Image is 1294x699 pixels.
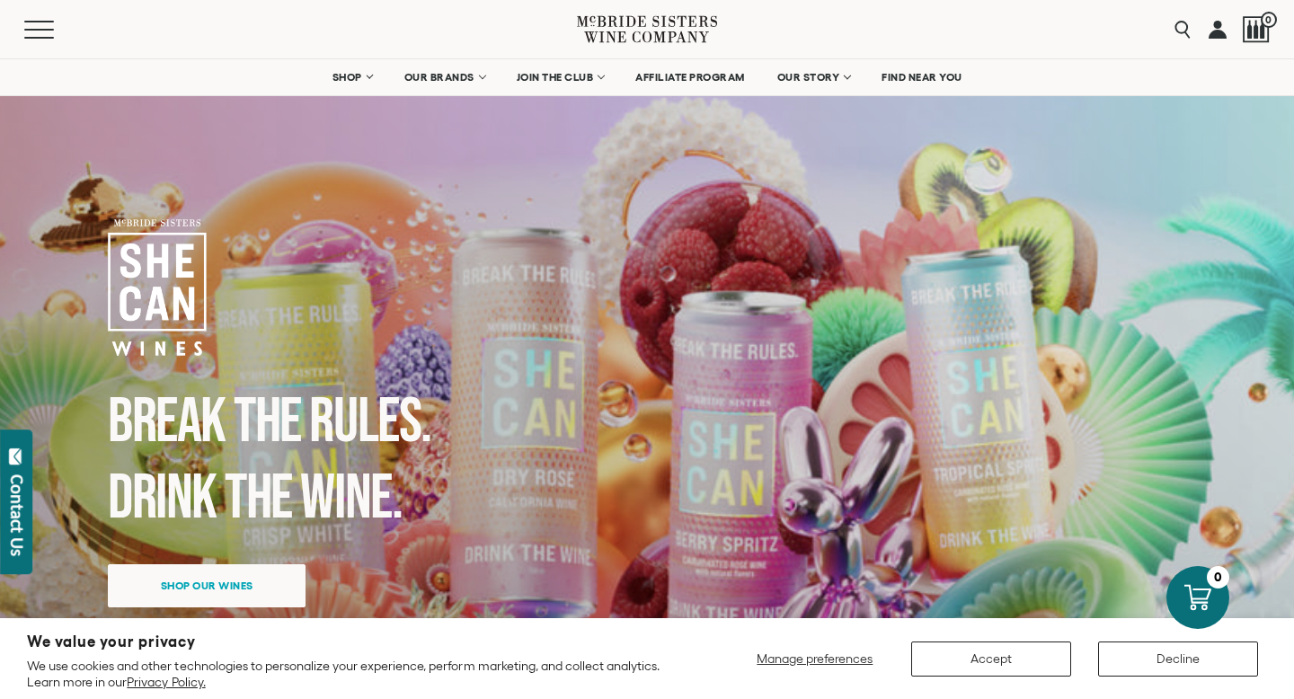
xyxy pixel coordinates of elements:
[870,59,974,95] a: FIND NEAR YOU
[108,385,226,460] span: Break
[1261,12,1277,28] span: 0
[24,21,89,39] button: Mobile Menu Trigger
[635,71,745,84] span: AFFILIATE PROGRAM
[108,564,306,607] a: Shop our wines
[309,385,430,460] span: Rules.
[108,461,217,536] span: Drink
[505,59,616,95] a: JOIN THE CLUB
[1098,641,1258,677] button: Decline
[300,461,402,536] span: Wine.
[882,71,962,84] span: FIND NEAR YOU
[234,385,301,460] span: the
[332,71,363,84] span: SHOP
[8,474,26,556] div: Contact Us
[127,675,205,689] a: Privacy Policy.
[757,651,873,666] span: Manage preferences
[27,634,684,650] h2: We value your privacy
[225,461,292,536] span: the
[777,71,840,84] span: OUR STORY
[911,641,1071,677] button: Accept
[393,59,496,95] a: OUR BRANDS
[404,71,474,84] span: OUR BRANDS
[517,71,594,84] span: JOIN THE CLUB
[746,641,884,677] button: Manage preferences
[766,59,862,95] a: OUR STORY
[1207,566,1229,588] div: 0
[129,568,285,603] span: Shop our wines
[27,658,684,690] p: We use cookies and other technologies to personalize your experience, perform marketing, and coll...
[321,59,384,95] a: SHOP
[624,59,757,95] a: AFFILIATE PROGRAM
